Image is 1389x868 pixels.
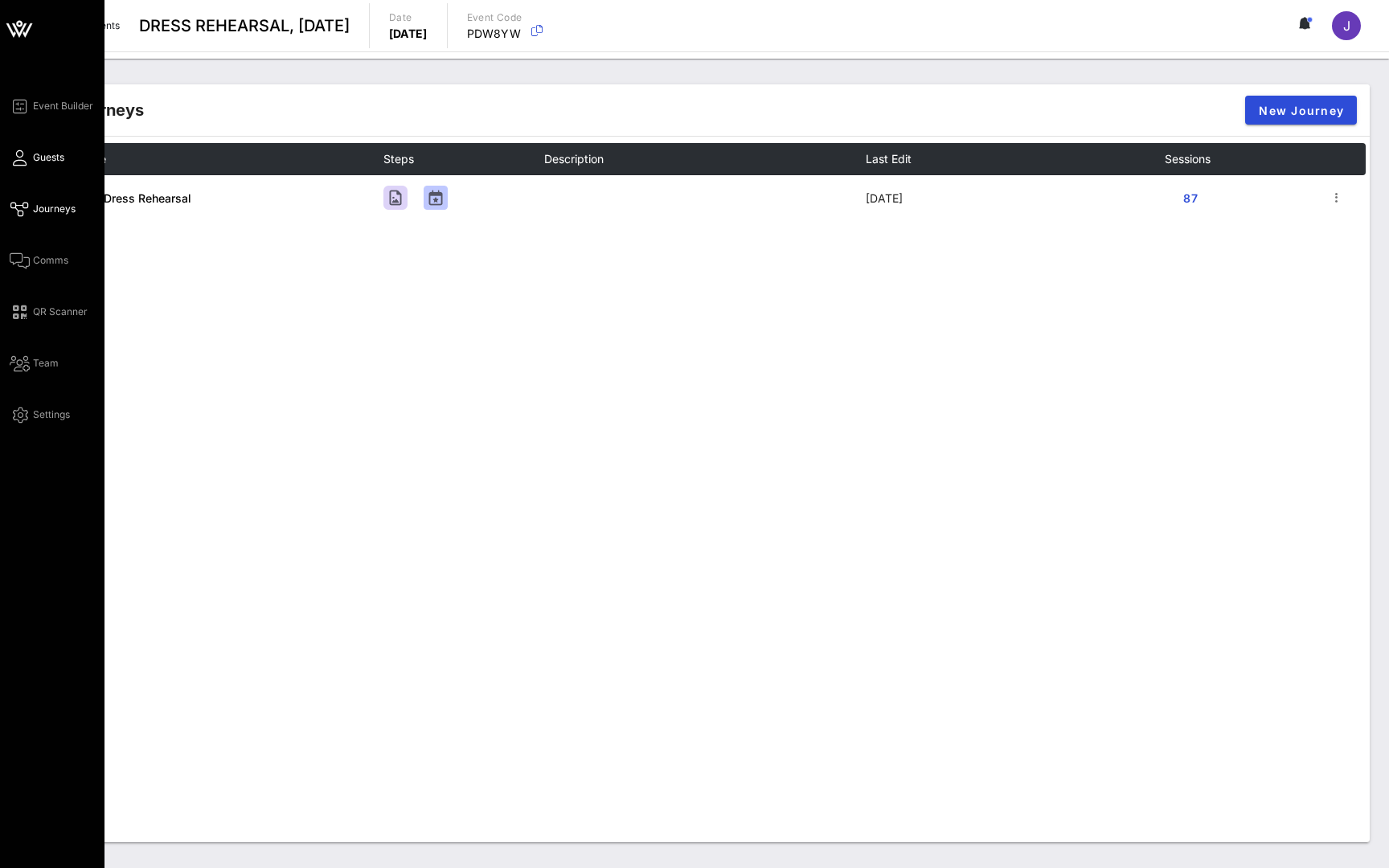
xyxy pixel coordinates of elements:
a: SNL, Dress Rehearsal [75,191,191,205]
th: Steps [383,143,544,175]
a: Guests [10,148,64,167]
span: QR Scanner [33,305,88,319]
th: Sessions: Not sorted. Activate to sort ascending. [1165,143,1325,175]
a: Settings [10,405,70,424]
th: Description: Not sorted. Activate to sort ascending. [544,143,866,175]
p: [DATE] [389,26,428,42]
span: Event Builder [33,99,93,113]
div: J [1332,11,1361,40]
p: PDW8YW [467,26,522,42]
span: [DATE] [866,191,903,205]
th: Name: Not sorted. Activate to sort ascending. [62,143,383,175]
a: Comms [10,251,68,270]
button: New Journey [1245,96,1357,125]
span: 87 [1178,191,1203,205]
p: Date [389,10,428,26]
a: Journeys [10,199,76,219]
span: Journeys [33,202,76,216]
span: Team [33,356,59,371]
a: Event Builder [10,96,93,116]
th: Last Edit: Not sorted. Activate to sort ascending. [866,143,1165,175]
div: Journeys [71,98,144,122]
span: Description [544,152,604,166]
span: Steps [383,152,414,166]
span: Comms [33,253,68,268]
span: J [1343,18,1350,34]
span: Last Edit [866,152,912,166]
a: QR Scanner [10,302,88,321]
span: DRESS REHEARSAL, [DATE] [139,14,350,38]
span: New Journey [1258,104,1344,117]
span: Sessions [1165,152,1211,166]
p: Event Code [467,10,522,26]
span: Settings [33,407,70,422]
button: 87 [1165,183,1216,212]
span: Guests [33,150,64,165]
a: Team [10,354,59,373]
